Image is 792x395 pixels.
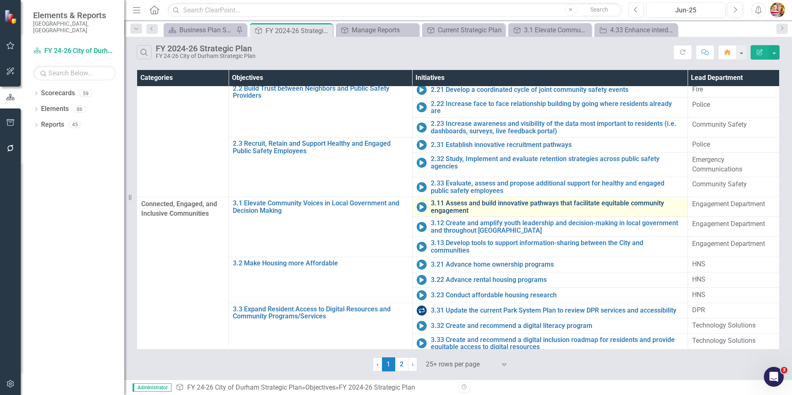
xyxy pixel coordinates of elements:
td: Double-Click to Edit Right Click for Context Menu [412,153,688,177]
td: Double-Click to Edit [688,177,779,197]
td: Double-Click to Edit [688,97,779,117]
span: Engagement Department [692,200,765,208]
span: Emergency Communications [692,156,742,173]
td: Double-Click to Edit Right Click for Context Menu [412,118,688,137]
a: 3.2 Make Housing more Affordable [233,260,408,267]
img: In Progress [417,182,427,192]
img: In Progress [417,275,427,285]
a: Scorecards [41,89,75,98]
a: 3.32 Create and recommend a digital literacy program [431,322,683,330]
a: 3.22 Advance rental housing programs [431,276,683,284]
td: Double-Click to Edit [688,272,779,287]
td: Double-Click to Edit [688,137,779,153]
input: Search ClearPoint... [168,3,622,17]
td: Double-Click to Edit [688,303,779,318]
div: 4.33 Enhance interdepartmental collaboration in the development review process [610,25,675,35]
a: 3.3 Expand Resident Access to Digital Resources and Community Programs/Services [233,306,408,320]
a: 3.23 Conduct affordable housing research [431,291,683,299]
img: In Progress [417,290,427,300]
a: 2.2 Build Trust between Neighbors and Public Safety Providers [233,85,408,99]
span: Community Safety [692,120,747,128]
td: Double-Click to Edit Right Click for Context Menu [229,257,413,303]
a: 2.3 Recruit, Retain and Support Healthy and Engaged Public Safety Employees [233,140,408,154]
a: Manage Reports [338,25,417,35]
div: 3.1 Elevate Community Voices in Local Government and Decision Making [524,25,589,35]
input: Search Below... [33,66,116,80]
img: Shari Metcalfe [770,2,785,17]
td: Double-Click to Edit [688,217,779,237]
td: Double-Click to Edit Right Click for Context Menu [412,287,688,303]
img: In Progress [417,140,427,150]
div: 59 [79,90,92,97]
td: Double-Click to Edit [688,118,779,137]
td: Double-Click to Edit [137,22,229,197]
a: Current Strategic Plan [424,25,503,35]
a: 3.1 Elevate Community Voices in Local Government and Decision Making [510,25,589,35]
img: Complete/Ongoing [417,306,427,316]
td: Double-Click to Edit [688,257,779,272]
span: 3 [781,367,787,373]
a: 3.31 Update the current Park System Plan to review DPR services and accessibility [431,307,683,314]
span: Technology Solutions [692,321,756,329]
span: Police [692,101,710,108]
img: In Progress [417,338,427,348]
a: 2.22 Increase face to face relationship building by going where residents already are [431,100,683,115]
span: ‹ [377,360,379,368]
img: In Progress [417,260,427,270]
span: Connected, Engaged, and Inclusive Communities [141,200,224,219]
span: HNS [692,291,705,299]
a: 3.11 Assess and build innovative pathways that facilitate equitable community engagement [431,200,683,214]
a: 3.33 Create and recommend a digital inclusion roadmap for residents and provide equitable access ... [431,336,683,351]
td: Double-Click to Edit [688,197,779,217]
a: 2 [395,357,408,371]
a: 2.21 Develop a coordinated cycle of joint community safety events [431,86,683,94]
img: In Progress [417,222,427,232]
small: [GEOGRAPHIC_DATA], [GEOGRAPHIC_DATA] [33,20,116,34]
td: Double-Click to Edit Right Click for Context Menu [412,333,688,353]
td: Double-Click to Edit Right Click for Context Menu [412,257,688,272]
span: Community Safety [692,180,747,188]
img: ClearPoint Strategy [4,10,19,24]
td: Double-Click to Edit [688,153,779,177]
td: Double-Click to Edit Right Click for Context Menu [412,318,688,333]
a: 2.23 Increase awareness and visibility of the data most important to residents (i.e. dashboards, ... [431,120,683,135]
div: 45 [68,121,82,128]
td: Double-Click to Edit Right Click for Context Menu [229,82,413,137]
td: Double-Click to Edit Right Click for Context Menu [412,177,688,197]
div: Jun-25 [649,5,722,15]
span: Police [692,140,710,148]
span: HNS [692,275,705,283]
a: 2.31 Establish innovative recruitment pathways [431,141,683,149]
td: Double-Click to Edit Right Click for Context Menu [412,82,688,97]
button: Jun-25 [646,2,725,17]
button: Search [579,4,620,16]
a: 2.33 Evaluate, assess and propose additional support for healthy and engaged public safety employees [431,180,683,194]
td: Double-Click to Edit Right Click for Context Menu [229,137,413,197]
a: 4.33 Enhance interdepartmental collaboration in the development review process [596,25,675,35]
iframe: Intercom live chat [764,367,784,387]
a: Objectives [305,383,336,391]
td: Double-Click to Edit Right Click for Context Menu [412,237,688,257]
td: Double-Click to Edit Right Click for Context Menu [412,303,688,318]
img: In Progress [417,202,427,212]
div: Business Plan Status Update [179,25,234,35]
td: Double-Click to Edit Right Click for Context Menu [412,217,688,237]
img: In Progress [417,321,427,331]
td: Double-Click to Edit [688,82,779,97]
img: In Progress [417,242,427,252]
div: FY 2024-26 Strategic Plan [156,44,256,53]
td: Double-Click to Edit [688,333,779,353]
a: 3.21 Advance home ownership programs [431,261,683,268]
span: DPR [692,306,705,314]
span: Administrator [133,383,171,392]
a: 3.1 Elevate Community Voices in Local Government and Decision Making [233,200,408,214]
td: Double-Click to Edit Right Click for Context Menu [412,272,688,287]
a: 3.13 Develop tools to support information-sharing between the City and communities [431,239,683,254]
a: Business Plan Status Update [166,25,234,35]
span: Fire [692,85,703,93]
div: FY 2024-26 Strategic Plan [339,383,415,391]
a: 3.12 Create and amplify youth leadership and decision-making in local government and throughout [... [431,219,683,234]
td: Double-Click to Edit [688,287,779,303]
div: FY 24-26 City of Durham Strategic Plan [156,53,256,59]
